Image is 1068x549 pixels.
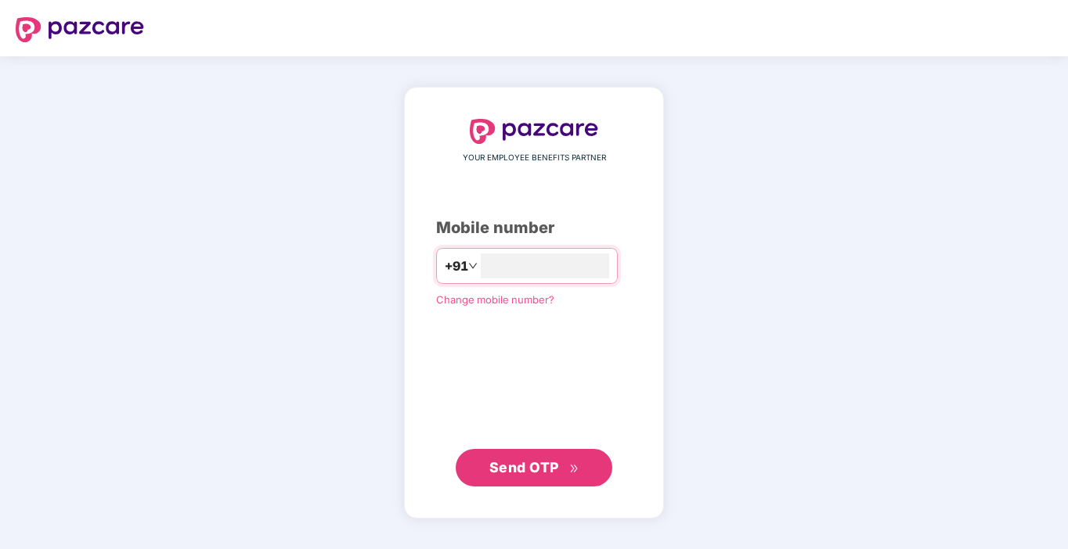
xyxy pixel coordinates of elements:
span: double-right [569,464,579,474]
img: logo [16,17,144,42]
span: down [468,261,478,271]
div: Mobile number [436,216,632,240]
a: Change mobile number? [436,293,554,306]
span: +91 [445,257,468,276]
img: logo [470,119,598,144]
span: YOUR EMPLOYEE BENEFITS PARTNER [463,152,606,164]
button: Send OTPdouble-right [456,449,612,486]
span: Send OTP [489,459,559,475]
